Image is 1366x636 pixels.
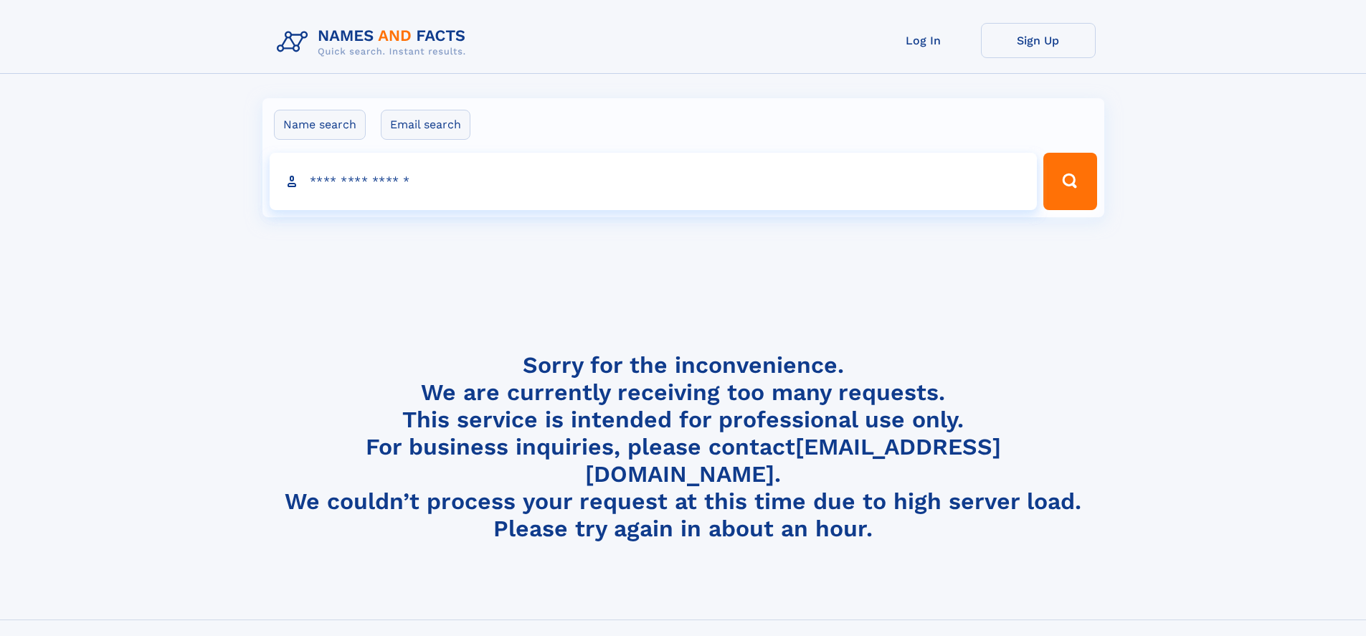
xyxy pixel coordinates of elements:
[270,153,1038,210] input: search input
[274,110,366,140] label: Name search
[271,23,478,62] img: Logo Names and Facts
[866,23,981,58] a: Log In
[1043,153,1096,210] button: Search Button
[585,433,1001,488] a: [EMAIL_ADDRESS][DOMAIN_NAME]
[381,110,470,140] label: Email search
[981,23,1096,58] a: Sign Up
[271,351,1096,543] h4: Sorry for the inconvenience. We are currently receiving too many requests. This service is intend...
